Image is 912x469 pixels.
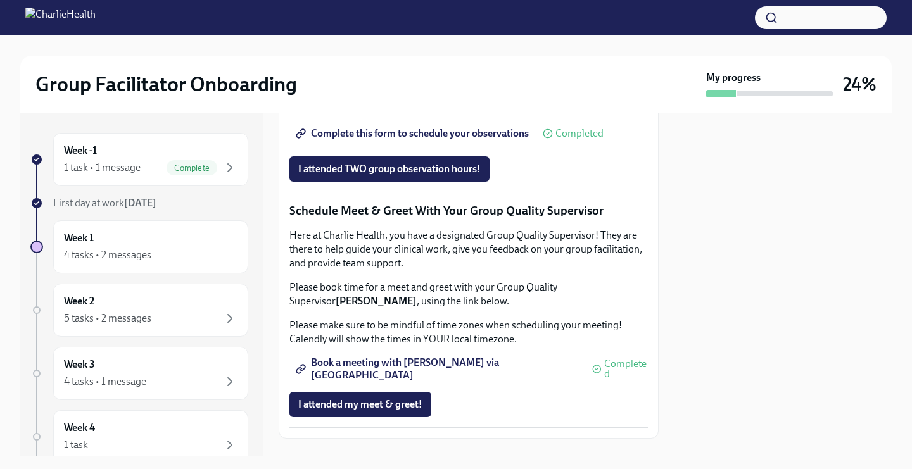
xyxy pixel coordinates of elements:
a: Week 25 tasks • 2 messages [30,284,248,337]
h6: Week 3 [64,358,95,372]
div: 5 tasks • 2 messages [64,311,151,325]
strong: [DATE] [124,197,156,209]
a: Week 14 tasks • 2 messages [30,220,248,273]
p: Here at Charlie Health, you have a designated Group Quality Supervisor! They are there to help gu... [289,228,648,270]
span: Complete this form to schedule your observations [298,127,529,140]
h6: Week -1 [64,144,97,158]
span: I attended TWO group observation hours! [298,163,481,175]
h6: Week 1 [64,231,94,245]
p: Please book time for a meet and greet with your Group Quality Supervisor , using the link below. [289,280,648,308]
div: 4 tasks • 2 messages [64,248,151,262]
div: 1 task [64,438,88,452]
a: Week 41 task [30,410,248,463]
h3: 24% [843,73,877,96]
span: Completed [555,128,604,139]
span: I attended my meet & greet! [298,398,422,411]
a: First day at work[DATE] [30,196,248,210]
h6: Week 2 [64,294,94,308]
a: Week -11 task • 1 messageComplete [30,133,248,186]
strong: [PERSON_NAME] [336,295,417,307]
button: I attended TWO group observation hours! [289,156,490,182]
a: Book a meeting with [PERSON_NAME] via [GEOGRAPHIC_DATA] [289,356,587,382]
img: CharlieHealth [25,8,96,28]
h2: Group Facilitator Onboarding [35,72,297,97]
button: I attended my meet & greet! [289,392,431,417]
strong: My progress [706,71,761,85]
span: Complete [167,163,217,173]
span: Book a meeting with [PERSON_NAME] via [GEOGRAPHIC_DATA] [298,363,578,375]
span: First day at work [53,197,156,209]
div: 4 tasks • 1 message [64,375,146,389]
a: Complete this form to schedule your observations [289,121,538,146]
p: Please make sure to be mindful of time zones when scheduling your meeting! Calendly will show the... [289,318,648,346]
p: Schedule Meet & Greet With Your Group Quality Supervisor [289,203,648,219]
span: Completed [604,359,648,379]
div: 1 task • 1 message [64,161,141,175]
a: Week 34 tasks • 1 message [30,347,248,400]
h6: Week 4 [64,421,95,435]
